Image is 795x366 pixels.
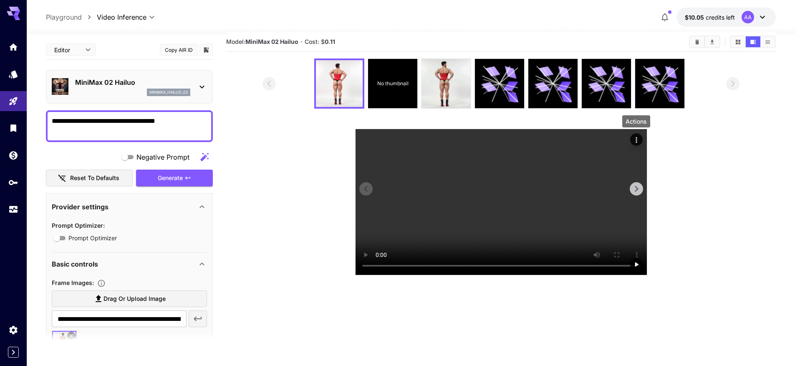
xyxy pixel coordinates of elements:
[8,96,18,107] div: Playground
[226,38,298,45] span: Model:
[8,347,19,358] button: Expand sidebar
[97,12,146,22] span: Video Inference
[52,197,207,217] div: Provider settings
[746,36,760,47] button: Show media in video view
[52,259,98,269] p: Basic controls
[202,45,210,55] button: Add to library
[305,38,335,45] span: Cost: $
[630,258,643,271] div: Play video
[316,60,363,107] img: ShD8oMD3s1MAAAAASUVORK5CYII=
[136,170,213,187] button: Generate
[160,44,197,56] button: Copy AIR ID
[46,12,82,22] a: Playground
[689,36,720,48] div: Clear AllDownload All
[68,234,117,242] span: Prompt Optimizer
[158,173,183,183] span: Generate
[630,133,643,146] div: Actions
[52,279,94,286] span: Frame Images :
[730,36,776,48] div: Show media in grid viewShow media in video viewShow media in list view
[300,37,303,47] p: ·
[75,77,190,87] p: MiniMax 02 Hailuo
[94,279,109,287] button: Upload frame images.
[690,36,704,47] button: Clear All
[46,12,97,22] nav: breadcrumb
[52,290,207,308] label: Drag or upload image
[731,36,745,47] button: Show media in grid view
[149,89,188,95] p: minimax_hailuo_02
[8,69,18,79] div: Models
[8,150,18,160] div: Wallet
[46,170,133,187] button: Reset to defaults
[685,13,735,22] div: $10.04537
[8,204,18,215] div: Usage
[325,38,335,45] b: 0.11
[421,59,471,108] img: eKaPwgAAAABJRU5ErkJggg==
[377,80,408,87] p: No thumbnail
[622,115,650,127] div: Actions
[136,152,189,162] span: Negative Prompt
[52,74,207,99] div: MiniMax 02 Hailuominimax_hailuo_02
[54,46,80,54] span: Editor
[742,11,754,23] div: AA
[8,42,18,52] div: Home
[52,222,105,229] span: Prompt Optimizer :
[706,14,735,21] span: credits left
[52,202,109,212] p: Provider settings
[8,325,18,335] div: Settings
[52,254,207,274] div: Basic controls
[760,36,775,47] button: Show media in list view
[103,294,166,304] span: Drag or upload image
[245,38,298,45] b: MiniMax 02 Hailuo
[685,14,706,21] span: $10.05
[676,8,776,27] button: $10.04537AA
[705,36,719,47] button: Download All
[8,123,18,133] div: Library
[8,177,18,188] div: API Keys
